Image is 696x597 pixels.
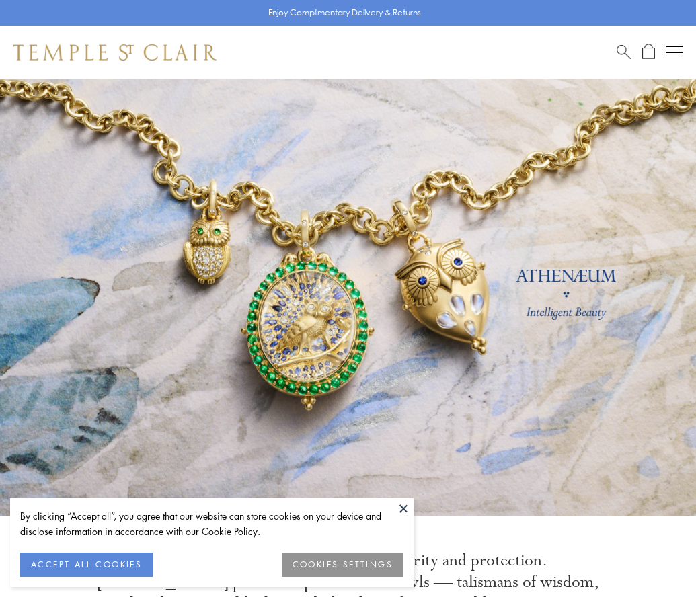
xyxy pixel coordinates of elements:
[642,44,655,61] a: Open Shopping Bag
[268,6,421,19] p: Enjoy Complimentary Delivery & Returns
[617,44,631,61] a: Search
[13,44,217,61] img: Temple St. Clair
[666,44,683,61] button: Open navigation
[20,553,153,577] button: ACCEPT ALL COOKIES
[282,553,403,577] button: COOKIES SETTINGS
[20,508,403,539] div: By clicking “Accept all”, you agree that our website can store cookies on your device and disclos...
